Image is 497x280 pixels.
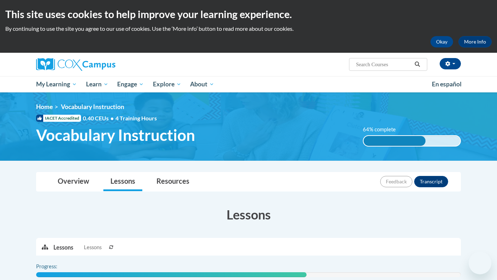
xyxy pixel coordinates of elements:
span: Vocabulary Instruction [36,126,195,144]
button: Okay [430,36,453,47]
a: Explore [148,76,186,92]
div: Main menu [25,76,472,92]
label: 64% complete [363,126,404,133]
a: Home [36,103,53,110]
a: About [186,76,219,92]
img: Cox Campus [36,58,115,71]
a: Overview [51,172,96,191]
span: IACET Accredited [36,115,81,122]
button: Transcript [414,176,448,187]
a: En español [427,77,466,92]
h2: This site uses cookies to help improve your learning experience. [5,7,492,21]
span: • [110,115,114,121]
span: Learn [86,80,108,88]
a: Lessons [103,172,142,191]
span: Engage [117,80,144,88]
span: Lessons [84,244,102,251]
div: 64% complete [364,136,425,146]
span: My Learning [36,80,77,88]
a: Engage [113,76,148,92]
span: En español [432,80,462,88]
p: By continuing to use the site you agree to our use of cookies. Use the ‘More info’ button to read... [5,25,492,33]
span: Vocabulary Instruction [61,103,124,110]
span: About [190,80,214,88]
label: Progress: [36,263,77,270]
a: Cox Campus [36,58,171,71]
span: 4 Training Hours [115,115,157,121]
a: My Learning [32,76,81,92]
button: Search [412,60,423,69]
a: Resources [149,172,196,191]
span: Explore [153,80,181,88]
iframe: Button to launch messaging window [469,252,491,274]
a: More Info [458,36,492,47]
button: Account Settings [440,58,461,69]
button: Feedback [380,176,412,187]
p: Lessons [53,244,73,251]
a: Learn [81,76,113,92]
h3: Lessons [36,206,461,223]
span: 0.40 CEUs [83,114,115,122]
input: Search Courses [355,60,412,69]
